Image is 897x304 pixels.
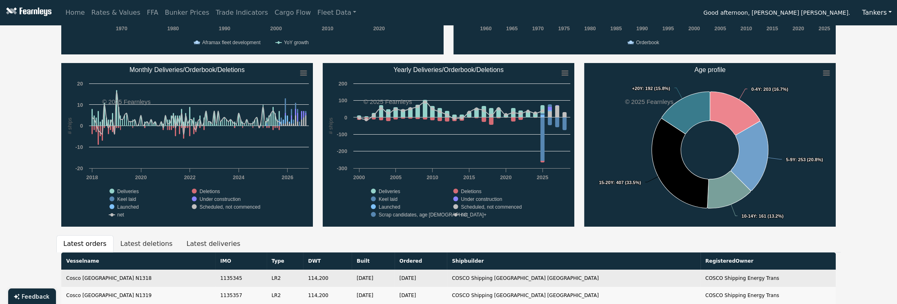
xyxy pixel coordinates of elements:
[379,189,400,194] text: Deliveries
[625,98,674,105] text: © 2025 Fearnleys
[77,102,83,108] text: 10
[66,117,72,134] text: # ships
[766,25,778,32] text: 2015
[395,287,447,304] td: [DATE]
[116,25,127,32] text: 1970
[117,196,136,202] text: Keel laid
[819,25,830,32] text: 2025
[694,66,726,73] text: Age profile
[271,5,314,21] a: Cargo Flow
[364,98,412,105] text: © 2025 Fearnleys
[339,97,347,104] text: 100
[314,5,359,21] a: Fleet Data
[202,40,261,45] text: Aframax fleet development
[129,66,245,73] text: Monthly Deliveries/Orderbook/Deletions
[447,252,700,270] th: Shipbuilder
[636,25,648,32] text: 1990
[741,214,783,218] text: : 161 (13.2%)
[80,123,83,129] text: 0
[701,252,836,270] th: RegisteredOwner
[322,25,333,32] text: 2010
[461,212,468,218] text: net
[102,98,151,105] text: © 2025 Fearnleys
[200,196,241,202] text: Under construction
[76,165,83,171] text: -20
[714,25,726,32] text: 2005
[480,25,491,32] text: 1960
[741,214,756,218] tspan: 10-14Y
[461,196,502,202] text: Under construction
[701,287,836,304] td: COSCO Shipping Energy Trans
[344,115,347,121] text: 0
[506,25,518,32] text: 1965
[786,157,796,162] tspan: 5-9Y
[379,212,486,218] text: Scrap candidates, age [DEMOGRAPHIC_DATA]+
[117,212,124,218] text: net
[303,252,352,270] th: DWT
[56,235,114,252] button: Latest orders
[215,287,266,304] td: 1135357
[267,287,303,304] td: LR2
[751,87,761,92] tspan: 0-4Y
[500,174,511,180] text: 2020
[88,5,144,21] a: Rates & Values
[212,5,271,21] a: Trade Indicators
[537,174,548,180] text: 2025
[135,174,147,180] text: 2020
[337,148,347,154] text: -200
[61,287,215,304] td: Cosco [GEOGRAPHIC_DATA] N1319
[200,204,261,210] text: Scheduled, not commenced
[62,5,88,21] a: Home
[447,287,700,304] td: COSCO Shipping [GEOGRAPHIC_DATA] [GEOGRAPHIC_DATA]
[786,157,823,162] text: : 253 (20.8%)
[352,252,395,270] th: Built
[86,174,98,180] text: 2018
[167,25,179,32] text: 1980
[558,25,569,32] text: 1975
[447,270,700,287] td: COSCO Shipping [GEOGRAPHIC_DATA] [GEOGRAPHIC_DATA]
[599,180,614,185] tspan: 15-20Y
[390,174,402,180] text: 2005
[215,270,266,287] td: 1135345
[857,5,897,20] button: Tankers
[337,131,347,137] text: -100
[701,270,836,287] td: COSCO Shipping Energy Trans
[461,204,522,210] text: Scheduled, not commenced
[270,25,282,32] text: 2000
[179,235,247,252] button: Latest deliveries
[632,86,643,91] tspan: +20Y
[703,7,850,20] span: Good afternoon, [PERSON_NAME] [PERSON_NAME].
[636,40,660,45] text: Orderbook
[395,270,447,287] td: [DATE]
[337,165,347,171] text: -300
[117,204,139,210] text: Launched
[393,66,504,73] text: Yearly Deliveries/Orderbook/Deletions
[584,25,596,32] text: 1980
[4,7,51,18] img: Fearnleys Logo
[117,189,139,194] text: Deliveries
[792,25,804,32] text: 2020
[379,204,400,210] text: Launched
[61,270,215,287] td: Cosco [GEOGRAPHIC_DATA] N1318
[352,287,395,304] td: [DATE]
[463,174,475,180] text: 2015
[323,63,574,227] svg: Yearly Deliveries/Orderbook/Deletions
[584,63,836,227] svg: Age profile
[426,174,438,180] text: 2010
[267,252,303,270] th: Type
[267,270,303,287] td: LR2
[144,5,162,21] a: FFA
[77,81,83,87] text: 20
[532,25,544,32] text: 1970
[215,252,266,270] th: IMO
[200,189,220,194] text: Deletions
[353,174,365,180] text: 2000
[610,25,622,32] text: 1985
[599,180,641,185] text: : 407 (33.5%)
[114,235,180,252] button: Latest deletions
[219,25,230,32] text: 1990
[339,81,347,87] text: 200
[303,287,352,304] td: 114,200
[161,5,212,21] a: Bunker Prices
[328,117,334,134] text: # ships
